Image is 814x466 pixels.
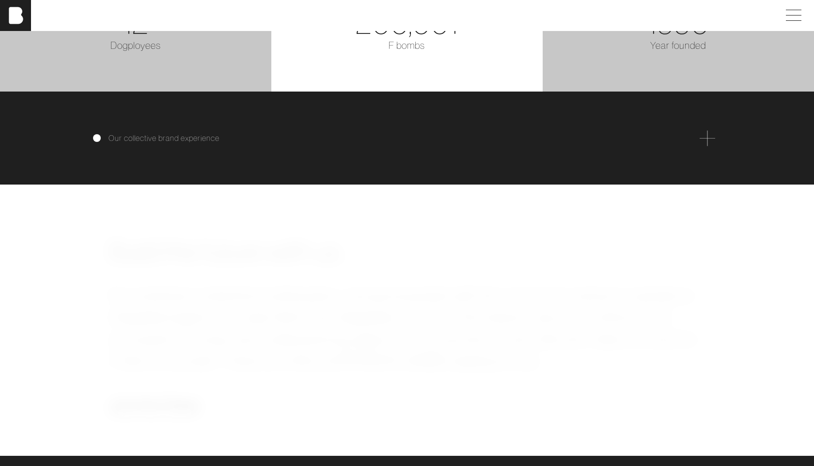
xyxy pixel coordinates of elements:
[6,38,266,53] div: Dogployees
[109,283,705,372] p: No overblown, pretentious philosophy. Just good people with the uncommon sense to operate an inte...
[277,38,537,53] div: F bombs
[93,130,721,146] div: Our collective brand experience
[109,232,705,271] div: Build the future with us.
[109,394,200,416] a: Join the Team
[548,38,808,53] div: Year founded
